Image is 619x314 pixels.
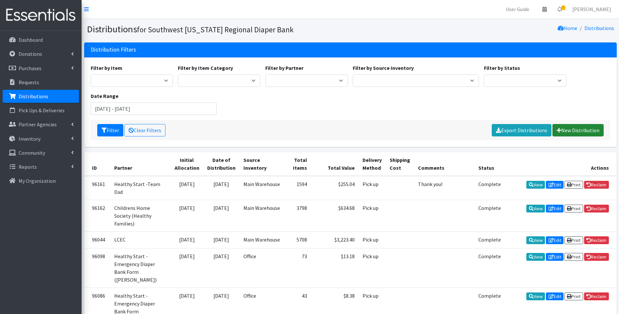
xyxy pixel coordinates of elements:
td: [DATE] [203,248,240,288]
a: Donations [3,47,79,60]
img: HumanEssentials [3,4,79,26]
a: Distributions [3,90,79,103]
td: Pick up [359,231,386,248]
th: Status [474,152,505,176]
td: Pick up [359,176,386,200]
span: 5 [561,6,565,10]
a: Reports [3,160,79,173]
a: Partner Agencies [3,118,79,131]
p: Partner Agencies [19,121,57,128]
td: Main Warehouse [240,176,286,200]
p: Distributions [19,93,48,100]
td: $3,223.40 [311,231,359,248]
th: ID [84,152,110,176]
td: 5708 [286,231,311,248]
a: Print [565,236,583,244]
a: View [526,292,545,300]
td: [DATE] [171,231,203,248]
th: Delivery Method [359,152,386,176]
th: Initial Allocation [171,152,203,176]
h3: Distribution Filters [91,46,136,53]
p: Community [19,149,45,156]
a: Reclaim [584,181,609,189]
a: Print [565,181,583,189]
th: Total Value [311,152,359,176]
td: Healthy Start - Emergency Diaper Bank Form ([PERSON_NAME]) [110,248,171,288]
td: [DATE] [171,200,203,231]
p: Dashboard [19,37,43,43]
th: Actions [505,152,617,176]
a: Edit [546,236,564,244]
p: Purchases [19,65,41,71]
td: Complete [474,231,505,248]
a: Edit [546,253,564,261]
td: Main Warehouse [240,231,286,248]
a: View [526,205,545,212]
label: Filter by Source Inventory [353,64,414,72]
a: [PERSON_NAME] [567,3,616,16]
td: $13.18 [311,248,359,288]
td: 1594 [286,176,311,200]
td: $634.68 [311,200,359,231]
a: Edit [546,205,564,212]
a: Print [565,292,583,300]
td: Pick up [359,200,386,231]
label: Filter by Item Category [178,64,233,72]
a: Print [565,205,583,212]
th: Date of Distribution [203,152,240,176]
th: Shipping Cost [386,152,414,176]
p: Donations [19,51,42,57]
a: Edit [546,292,564,300]
input: January 1, 2011 - December 31, 2011 [91,102,217,115]
td: Complete [474,176,505,200]
td: Main Warehouse [240,200,286,231]
td: 73 [286,248,311,288]
td: [DATE] [203,200,240,231]
a: Dashboard [3,33,79,46]
td: $255.04 [311,176,359,200]
td: Healthy Start -Team Dad [110,176,171,200]
a: Edit [546,181,564,189]
a: Home [558,25,577,31]
small: for Southwest [US_STATE] Regional Diaper Bank [137,25,294,34]
td: 96098 [84,248,110,288]
td: [DATE] [203,231,240,248]
h1: Distributions [87,24,348,35]
p: Requests [19,79,39,86]
label: Filter by Partner [265,64,303,72]
a: 5 [552,3,567,16]
td: 96162 [84,200,110,231]
th: Partner [110,152,171,176]
td: [DATE] [203,176,240,200]
td: 96161 [84,176,110,200]
a: Requests [3,76,79,89]
p: Pick Ups & Deliveries [19,107,65,114]
a: Reclaim [584,253,609,261]
label: Filter by Item [91,64,122,72]
th: Total Items [286,152,311,176]
a: User Guide [501,3,534,16]
button: Filter [97,124,123,136]
label: Date Range [91,92,118,100]
td: [DATE] [171,248,203,288]
p: Reports [19,164,37,170]
label: Filter by Status [484,64,520,72]
a: Community [3,146,79,159]
a: Pick Ups & Deliveries [3,104,79,117]
td: Thank you! [414,176,474,200]
a: Distributions [584,25,614,31]
a: Reclaim [584,236,609,244]
a: Purchases [3,62,79,75]
td: Pick up [359,248,386,288]
td: 96044 [84,231,110,248]
a: Clear Filters [124,124,165,136]
td: 3798 [286,200,311,231]
th: Source Inventory [240,152,286,176]
a: View [526,181,545,189]
a: My Organization [3,174,79,187]
td: [DATE] [171,176,203,200]
a: Print [565,253,583,261]
td: Childrens Home Society (Healthy Families) [110,200,171,231]
p: Inventory [19,135,40,142]
a: New Distribution [552,124,604,136]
